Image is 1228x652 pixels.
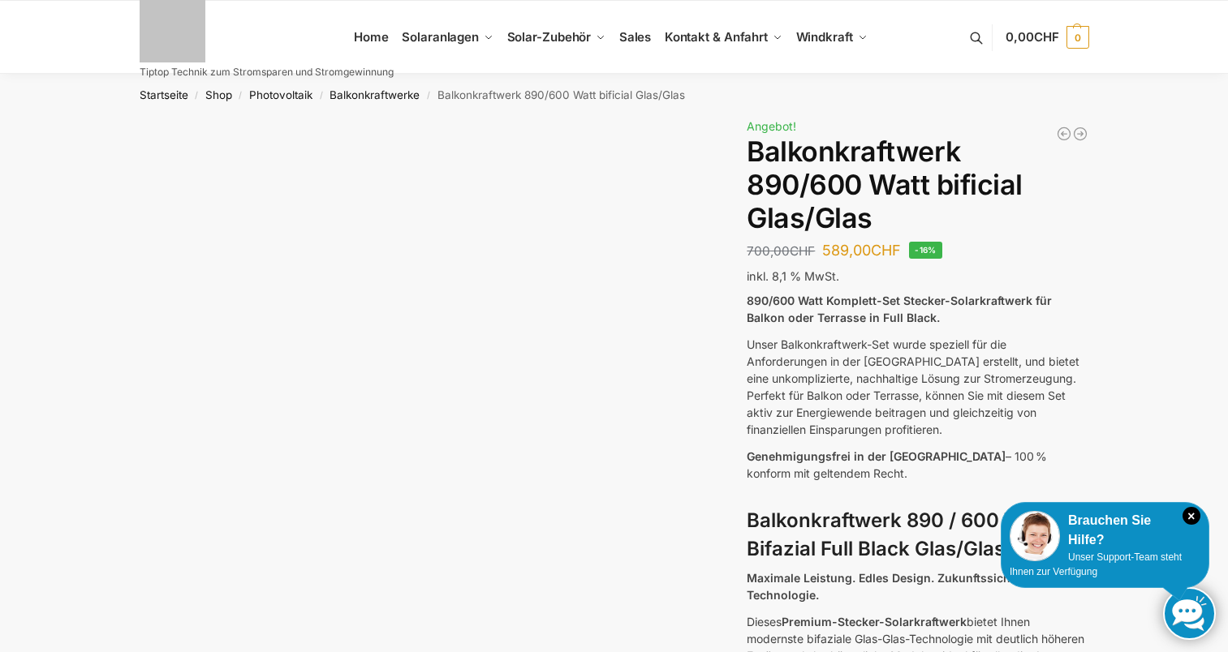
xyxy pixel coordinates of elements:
[747,449,1006,463] span: Genehmigungsfrei in der [GEOGRAPHIC_DATA]
[1006,13,1088,62] a: 0,00CHF 0
[312,89,330,102] span: /
[188,89,205,102] span: /
[1034,29,1059,45] span: CHF
[140,67,394,77] p: Tiptop Technik zum Stromsparen und Stromgewinnung
[1072,126,1088,142] a: Steckerkraftwerk 890/600 Watt, mit Ständer für Terrasse inkl. Lieferung
[612,1,657,74] a: Sales
[330,88,420,101] a: Balkonkraftwerke
[232,89,249,102] span: /
[110,74,1118,116] nav: Breadcrumb
[747,571,1028,602] strong: Maximale Leistung. Edles Design. Zukunftssichere Technologie.
[747,119,796,133] span: Angebot!
[249,88,312,101] a: Photovoltaik
[747,294,1052,324] strong: 890/600 Watt Komplett-Set Stecker-Solarkraftwerk für Balkon oder Terrasse in Full Black.
[1066,26,1089,49] span: 0
[782,615,967,628] strong: Premium-Stecker-Solarkraftwerk
[747,449,1047,480] span: – 100 % konform mit geltendem Recht.
[1006,29,1058,45] span: 0,00
[1010,551,1182,577] span: Unser Support-Team steht Ihnen zur Verfügung
[747,508,1062,560] strong: Balkonkraftwerk 890 / 600 Watt – Bifazial Full Black Glas/Glas
[747,135,1088,234] h1: Balkonkraftwerk 890/600 Watt bificial Glas/Glas
[420,89,437,102] span: /
[1183,507,1200,525] i: Schließen
[205,88,232,101] a: Shop
[1056,126,1072,142] a: 890/600 Watt Solarkraftwerk + 2,7 KW Batteriespeicher Genehmigungsfrei
[789,1,874,74] a: Windkraft
[747,336,1088,438] p: Unser Balkonkraftwerk-Set wurde speziell für die Anforderungen in der [GEOGRAPHIC_DATA] erstellt,...
[395,1,500,74] a: Solaranlagen
[1010,511,1200,550] div: Brauchen Sie Hilfe?
[1010,511,1060,561] img: Customer service
[402,29,479,45] span: Solaranlagen
[871,242,901,259] span: CHF
[747,269,839,283] span: inkl. 8,1 % MwSt.
[140,88,188,101] a: Startseite
[619,29,652,45] span: Sales
[657,1,789,74] a: Kontakt & Anfahrt
[909,242,942,259] span: -16%
[790,243,815,259] span: CHF
[747,243,815,259] bdi: 700,00
[507,29,592,45] span: Solar-Zubehör
[665,29,768,45] span: Kontakt & Anfahrt
[822,242,901,259] bdi: 589,00
[500,1,612,74] a: Solar-Zubehör
[796,29,853,45] span: Windkraft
